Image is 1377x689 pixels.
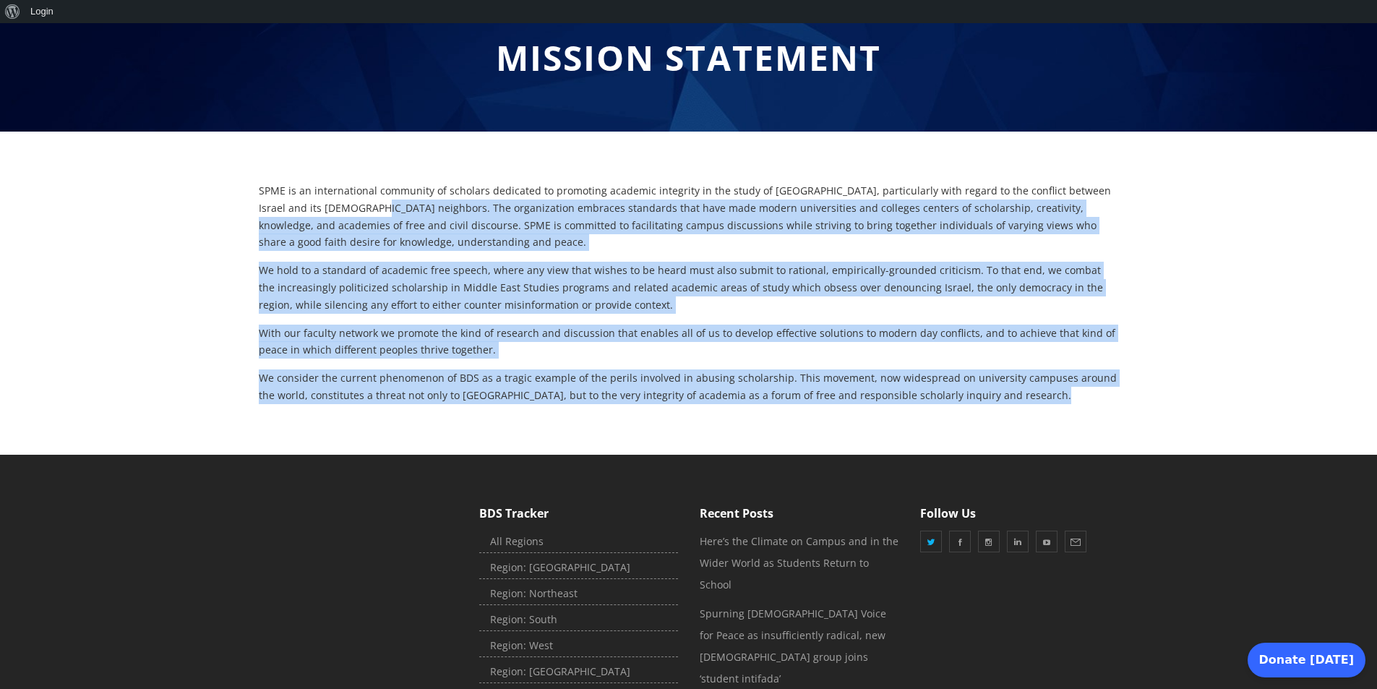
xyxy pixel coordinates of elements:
p: SPME is an international community of scholars dedicated to promoting academic integrity in the s... [259,182,1119,251]
p: We hold to a standard of academic free speech, where any view that wishes to be heard must also s... [259,262,1119,313]
a: Region: West [479,635,678,657]
a: Region: South [479,609,678,631]
a: Region: Northeast [479,583,678,605]
a: Spurning [DEMOGRAPHIC_DATA] Voice for Peace as insufficiently radical, new [DEMOGRAPHIC_DATA] gro... [700,607,886,685]
p: We consider the current phenomenon of BDS as a tragic example of the perils involved in abusing s... [259,369,1119,404]
span: Mission Statement [496,34,881,81]
h5: Follow Us [920,505,1119,521]
a: Here’s the Climate on Campus and in the Wider World as Students Return to School [700,534,898,591]
a: Region: [GEOGRAPHIC_DATA] [479,557,678,579]
h5: Recent Posts [700,505,898,521]
a: Region: [GEOGRAPHIC_DATA] [479,661,678,683]
h5: BDS Tracker [479,505,678,521]
p: With our faculty network we promote the kind of research and discussion that enables all of us to... [259,325,1119,359]
a: All Regions [479,531,678,553]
